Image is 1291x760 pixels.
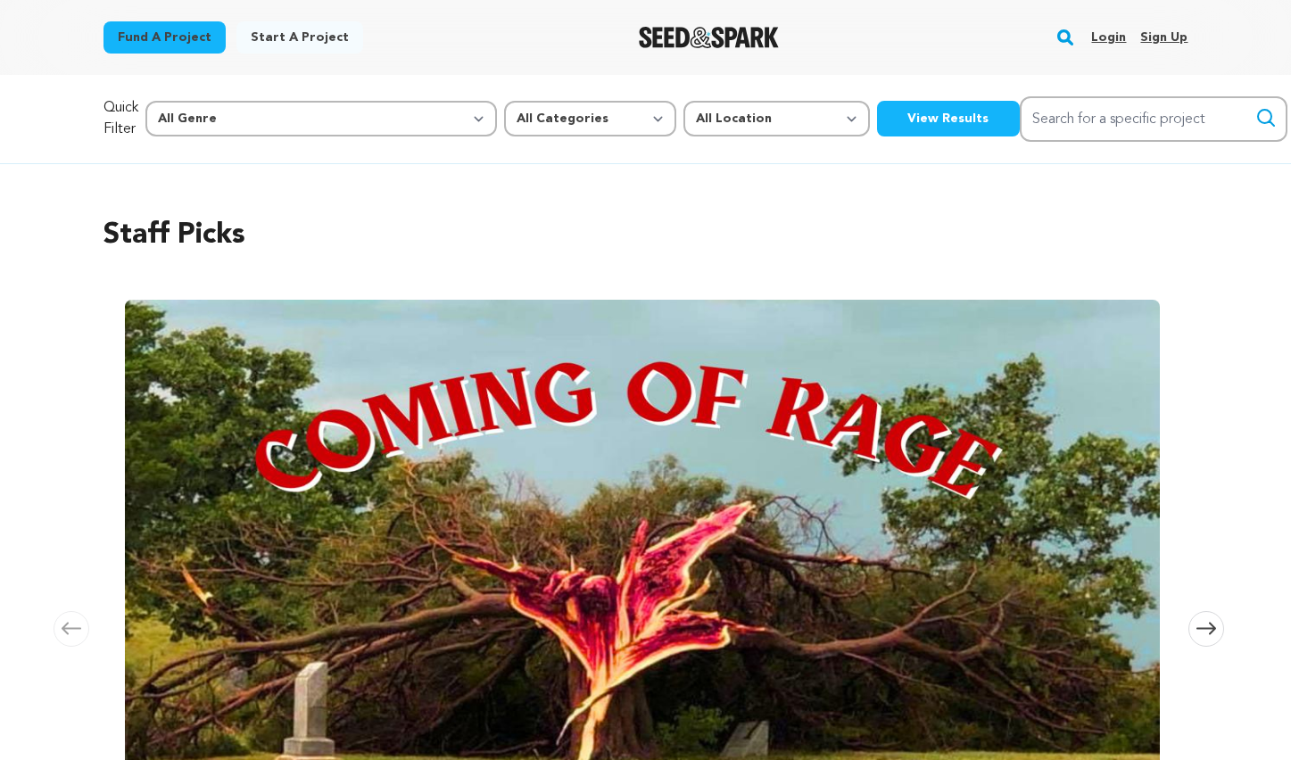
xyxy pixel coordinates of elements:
[236,21,363,54] a: Start a project
[103,214,1188,257] h2: Staff Picks
[639,27,779,48] a: Seed&Spark Homepage
[877,101,1020,136] button: View Results
[1140,23,1188,52] a: Sign up
[1020,96,1287,142] input: Search for a specific project
[103,21,226,54] a: Fund a project
[639,27,779,48] img: Seed&Spark Logo Dark Mode
[1091,23,1126,52] a: Login
[103,97,138,140] p: Quick Filter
